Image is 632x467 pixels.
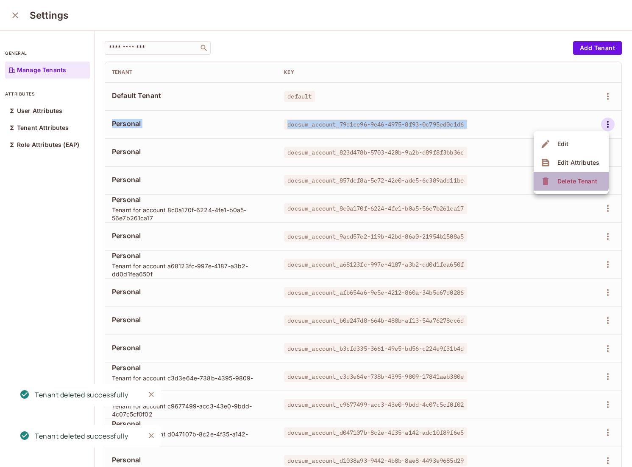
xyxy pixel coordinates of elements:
div: Edit Attributes [557,158,599,167]
button: Close [145,429,158,442]
div: Tenant deleted successfully [35,431,128,442]
button: Close [145,388,158,401]
div: Delete Tenant [557,177,597,186]
div: Tenant deleted successfully [35,390,128,400]
div: Edit [557,140,569,148]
